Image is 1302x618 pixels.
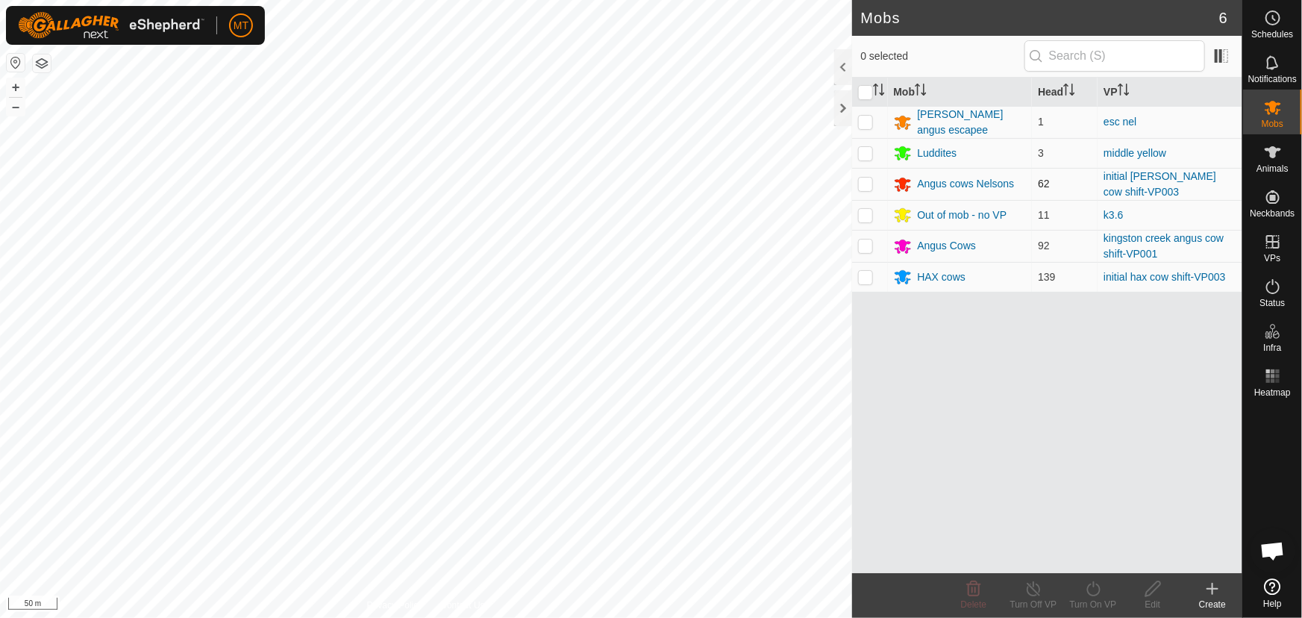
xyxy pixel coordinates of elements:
th: Mob [888,78,1033,107]
div: Edit [1123,598,1183,611]
div: [PERSON_NAME] angus escapee [918,107,1027,138]
th: Head [1032,78,1098,107]
div: HAX cows [918,269,966,285]
button: Reset Map [7,54,25,72]
button: Map Layers [33,54,51,72]
span: Schedules [1251,30,1293,39]
button: – [7,98,25,116]
div: Turn Off VP [1004,598,1063,611]
span: Notifications [1248,75,1297,84]
span: 11 [1038,209,1050,221]
span: Help [1263,599,1282,608]
span: Heatmap [1254,388,1291,397]
span: 6 [1219,7,1227,29]
a: Contact Us [440,599,484,612]
p-sorticon: Activate to sort [1118,86,1130,98]
span: VPs [1264,254,1280,263]
a: initial [PERSON_NAME] cow shift-VP003 [1104,170,1216,198]
img: Gallagher Logo [18,12,204,39]
a: kingston creek angus cow shift-VP001 [1104,232,1224,260]
span: 62 [1038,178,1050,190]
div: Out of mob - no VP [918,207,1007,223]
span: 92 [1038,240,1050,252]
button: + [7,78,25,96]
a: Privacy Policy [367,599,423,612]
div: Angus cows Nelsons [918,176,1015,192]
a: esc nel [1104,116,1136,128]
div: Luddites [918,146,957,161]
span: 0 selected [861,49,1024,64]
span: 139 [1038,271,1055,283]
span: MT [234,18,248,34]
span: Delete [961,599,987,610]
a: Help [1243,572,1302,614]
span: Status [1259,299,1285,308]
input: Search (S) [1024,40,1205,72]
p-sorticon: Activate to sort [873,86,885,98]
p-sorticon: Activate to sort [1063,86,1075,98]
span: 3 [1038,147,1044,159]
a: initial hax cow shift-VP003 [1104,271,1225,283]
span: Neckbands [1250,209,1295,218]
p-sorticon: Activate to sort [915,86,927,98]
a: middle yellow [1104,147,1166,159]
h2: Mobs [861,9,1219,27]
div: Turn On VP [1063,598,1123,611]
span: Animals [1256,164,1289,173]
span: 1 [1038,116,1044,128]
span: Infra [1263,343,1281,352]
div: Open chat [1251,528,1295,573]
th: VP [1098,78,1242,107]
div: Angus Cows [918,238,977,254]
a: k3.6 [1104,209,1123,221]
span: Mobs [1262,119,1283,128]
div: Create [1183,598,1242,611]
